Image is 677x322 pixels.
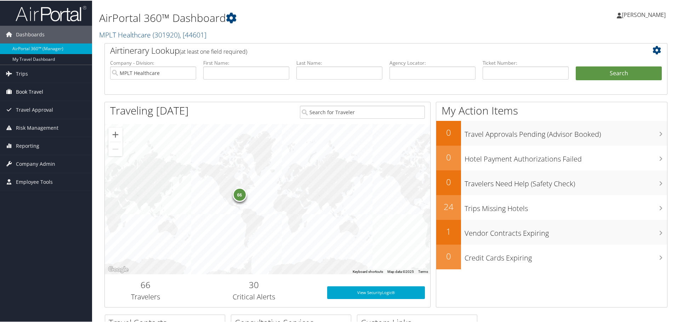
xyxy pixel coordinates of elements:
[99,10,482,25] h1: AirPortal 360™ Dashboard
[110,278,181,290] h2: 66
[192,278,317,290] h2: 30
[203,59,289,66] label: First Name:
[483,59,569,66] label: Ticket Number:
[180,47,247,55] span: (at least one field required)
[436,250,461,262] h2: 0
[16,100,53,118] span: Travel Approval
[436,200,461,212] h2: 24
[16,25,45,43] span: Dashboards
[110,291,181,301] h3: Travelers
[153,29,180,39] span: ( 301920 )
[16,136,39,154] span: Reporting
[16,118,58,136] span: Risk Management
[465,150,667,163] h3: Hotel Payment Authorizations Failed
[16,64,28,82] span: Trips
[180,29,206,39] span: , [ 44601 ]
[107,264,130,274] a: Open this area in Google Maps (opens a new window)
[436,126,461,138] h2: 0
[436,244,667,269] a: 0Credit Cards Expiring
[387,269,414,273] span: Map data ©2025
[327,286,425,298] a: View SecurityLogic®
[99,29,206,39] a: MPLT Healthcare
[465,125,667,139] h3: Travel Approvals Pending (Advisor Booked)
[465,199,667,213] h3: Trips Missing Hotels
[16,154,55,172] span: Company Admin
[436,225,461,237] h2: 1
[436,175,461,187] h2: 0
[110,44,615,56] h2: Airtinerary Lookup
[617,4,673,25] a: [PERSON_NAME]
[353,269,383,274] button: Keyboard shortcuts
[576,66,662,80] button: Search
[436,103,667,117] h1: My Action Items
[436,120,667,145] a: 0Travel Approvals Pending (Advisor Booked)
[436,145,667,170] a: 0Hotel Payment Authorizations Failed
[418,269,428,273] a: Terms (opens in new tab)
[107,264,130,274] img: Google
[465,249,667,262] h3: Credit Cards Expiring
[436,170,667,194] a: 0Travelers Need Help (Safety Check)
[110,103,189,117] h1: Traveling [DATE]
[436,219,667,244] a: 1Vendor Contracts Expiring
[108,141,123,156] button: Zoom out
[436,151,461,163] h2: 0
[192,291,317,301] h3: Critical Alerts
[436,194,667,219] a: 24Trips Missing Hotels
[622,10,666,18] span: [PERSON_NAME]
[16,172,53,190] span: Employee Tools
[300,105,425,118] input: Search for Traveler
[108,127,123,141] button: Zoom in
[389,59,476,66] label: Agency Locator:
[296,59,382,66] label: Last Name:
[465,224,667,238] h3: Vendor Contracts Expiring
[465,175,667,188] h3: Travelers Need Help (Safety Check)
[16,5,86,21] img: airportal-logo.png
[110,59,196,66] label: Company - Division:
[232,187,246,201] div: 66
[16,82,43,100] span: Book Travel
